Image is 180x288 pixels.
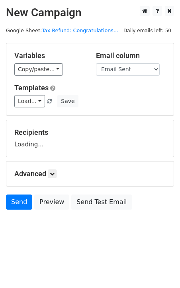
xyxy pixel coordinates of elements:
a: Send [6,195,32,210]
a: Daily emails left: 50 [121,27,174,33]
a: Preview [34,195,69,210]
div: Loading... [14,128,166,149]
span: Daily emails left: 50 [121,26,174,35]
small: Google Sheet: [6,27,118,33]
a: Tax Refund: Congratulations... [42,27,118,33]
h5: Variables [14,51,84,60]
a: Templates [14,84,49,92]
button: Save [57,95,78,107]
h2: New Campaign [6,6,174,19]
a: Send Test Email [71,195,132,210]
h5: Email column [96,51,166,60]
h5: Recipients [14,128,166,137]
h5: Advanced [14,169,166,178]
a: Copy/paste... [14,63,63,76]
a: Load... [14,95,45,107]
